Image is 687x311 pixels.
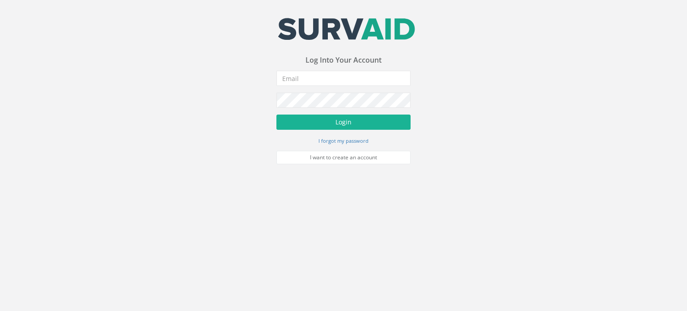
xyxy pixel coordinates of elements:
a: I forgot my password [318,136,369,145]
a: I want to create an account [276,151,411,164]
small: I forgot my password [318,137,369,144]
input: Email [276,71,411,86]
h3: Log Into Your Account [276,56,411,64]
button: Login [276,115,411,130]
